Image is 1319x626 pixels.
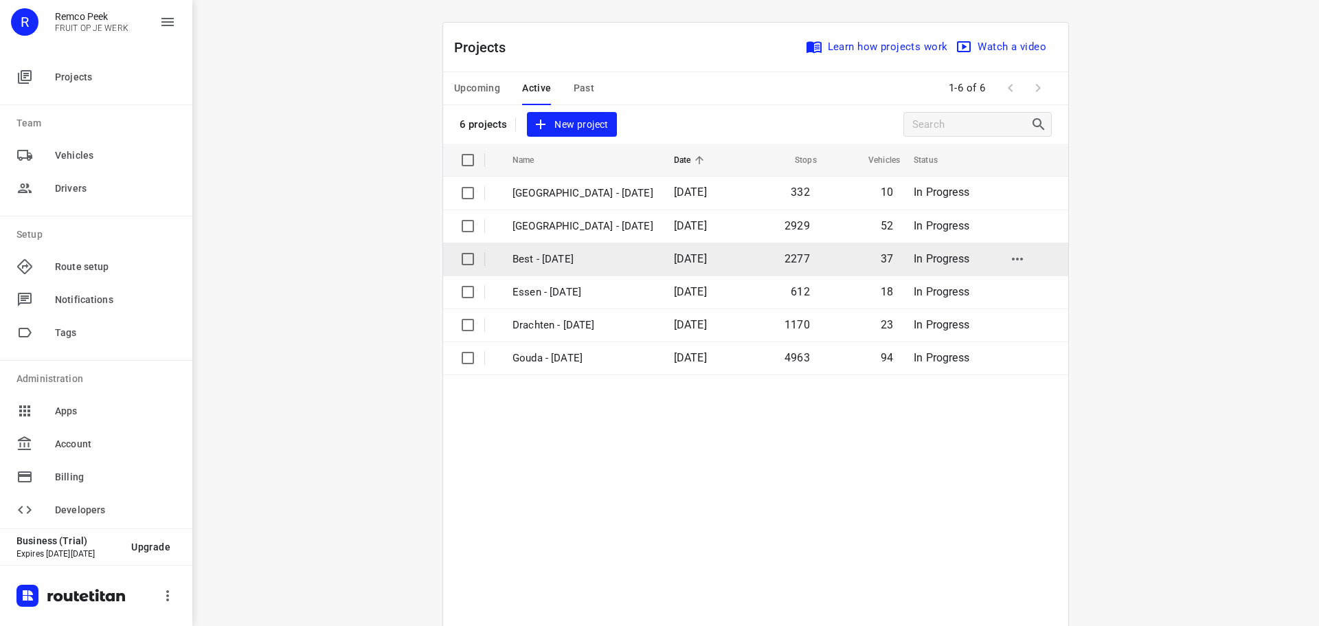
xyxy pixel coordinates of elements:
span: Upcoming [454,80,500,97]
span: Projects [55,70,176,85]
span: [DATE] [674,186,707,199]
div: Developers [11,496,181,524]
p: Administration [16,372,181,386]
span: In Progress [914,219,969,232]
span: Route setup [55,260,176,274]
span: Vehicles [850,152,900,168]
span: [DATE] [674,285,707,298]
span: 10 [881,186,893,199]
p: Best - [DATE] [512,251,653,267]
span: 2277 [785,252,810,265]
div: Search [1030,116,1051,133]
p: Expires [DATE][DATE] [16,549,120,559]
p: FRUIT OP JE WERK [55,23,128,33]
span: 612 [791,285,810,298]
span: In Progress [914,285,969,298]
span: Developers [55,503,176,517]
span: Vehicles [55,148,176,163]
span: Stops [777,152,817,168]
span: 332 [791,186,810,199]
span: 23 [881,318,893,331]
p: Gouda - Monday [512,350,653,366]
div: R [11,8,38,36]
span: Upgrade [131,541,170,552]
span: In Progress [914,252,969,265]
span: Date [674,152,709,168]
button: New project [527,112,616,137]
p: Remco Peek [55,11,128,22]
span: Tags [55,326,176,340]
p: [GEOGRAPHIC_DATA] - [DATE] [512,186,653,201]
span: Active [522,80,551,97]
span: Next Page [1024,74,1052,102]
span: [DATE] [674,318,707,331]
span: Account [55,437,176,451]
span: 52 [881,219,893,232]
div: Apps [11,397,181,425]
p: Setup [16,227,181,242]
span: 37 [881,252,893,265]
div: Tags [11,319,181,346]
span: Drivers [55,181,176,196]
span: 1170 [785,318,810,331]
div: Account [11,430,181,458]
button: Upgrade [120,535,181,559]
span: In Progress [914,318,969,331]
span: 1-6 of 6 [943,74,991,103]
p: Business (Trial) [16,535,120,546]
span: Past [574,80,595,97]
span: In Progress [914,351,969,364]
div: Route setup [11,253,181,280]
span: 18 [881,285,893,298]
span: New project [535,116,608,133]
input: Search projects [912,114,1030,135]
span: Apps [55,404,176,418]
p: Team [16,116,181,131]
p: Drachten - Monday [512,317,653,333]
span: Name [512,152,552,168]
span: Status [914,152,956,168]
span: In Progress [914,186,969,199]
span: [DATE] [674,252,707,265]
div: Drivers [11,175,181,202]
div: Billing [11,463,181,491]
span: [DATE] [674,219,707,232]
span: Previous Page [997,74,1024,102]
span: 94 [881,351,893,364]
span: 2929 [785,219,810,232]
p: Projects [454,37,517,58]
span: [DATE] [674,351,707,364]
div: Projects [11,63,181,91]
span: 4963 [785,351,810,364]
div: Vehicles [11,142,181,169]
div: Notifications [11,286,181,313]
p: Essen - [DATE] [512,284,653,300]
span: Billing [55,470,176,484]
p: 6 projects [460,118,507,131]
p: [GEOGRAPHIC_DATA] - [DATE] [512,219,653,234]
span: Notifications [55,293,176,307]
